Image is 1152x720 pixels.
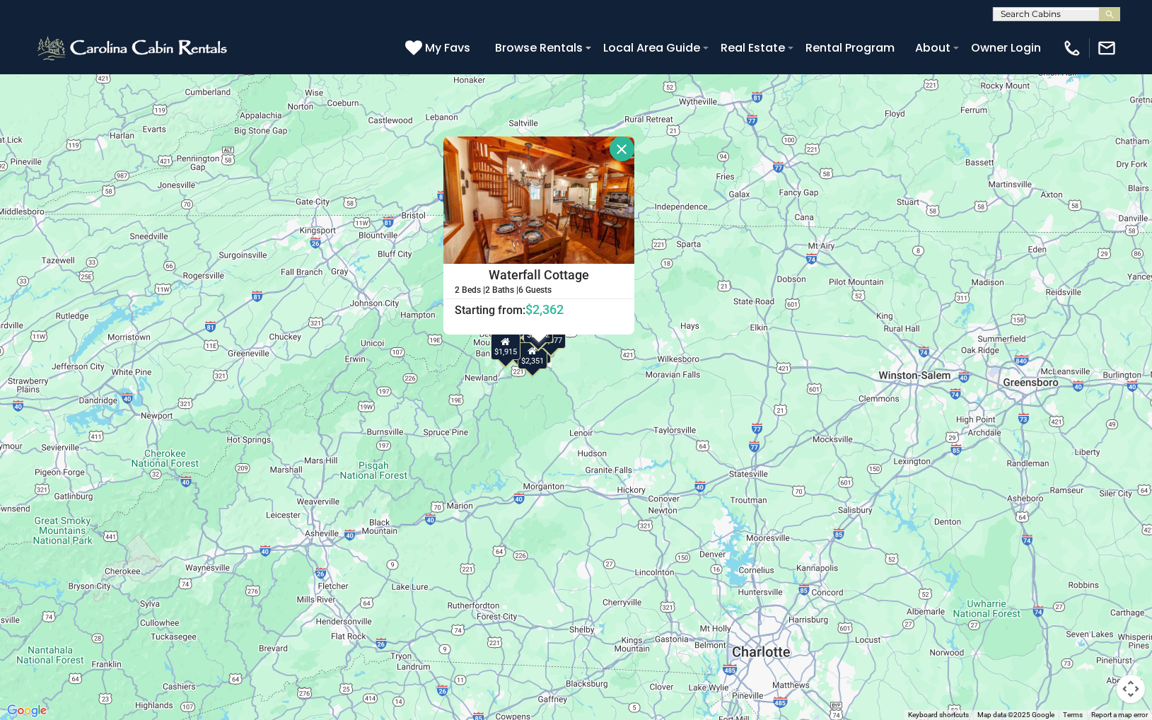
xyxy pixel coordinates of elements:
span: Map data ©2025 Google [977,711,1054,719]
button: Map camera controls [1117,675,1145,703]
a: Report a map error [1091,711,1148,719]
a: My Favs [405,39,474,57]
button: Keyboard shortcuts [908,710,969,720]
img: mail-regular-white.png [1097,38,1117,58]
a: Rental Program [798,35,902,60]
a: Owner Login [964,35,1048,60]
span: My Favs [425,39,470,57]
a: Browse Rentals [488,35,590,60]
a: Local Area Guide [596,35,707,60]
a: Real Estate [714,35,792,60]
img: White-1-2.png [35,34,231,62]
img: phone-regular-white.png [1062,38,1082,58]
a: About [908,35,958,60]
a: Terms (opens in new tab) [1063,711,1083,719]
